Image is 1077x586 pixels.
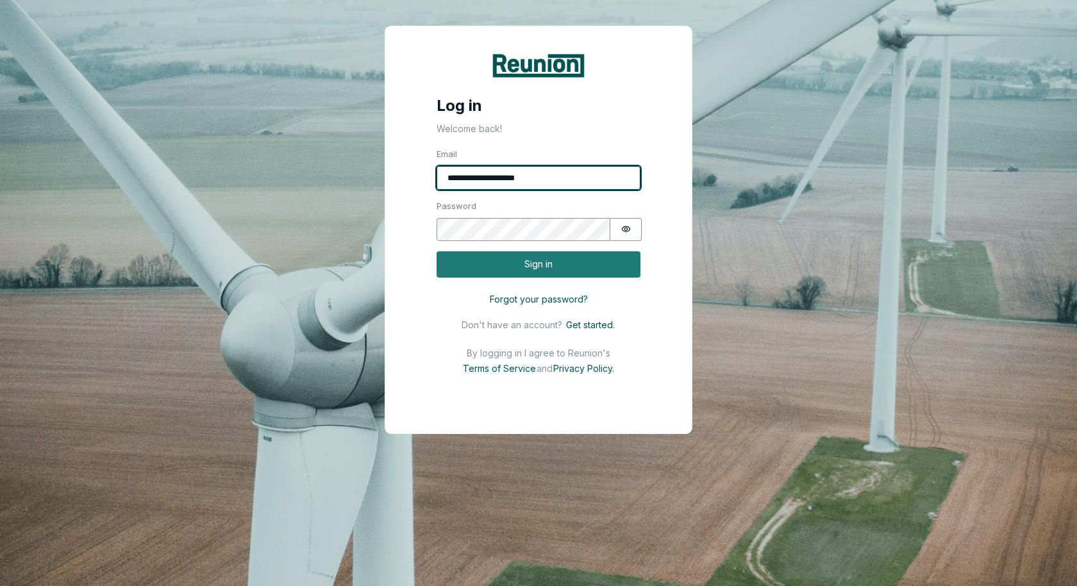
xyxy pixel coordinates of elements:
h4: Log in [385,83,692,115]
label: Password [437,200,640,213]
button: Terms of Service [459,361,537,376]
p: By logging in I agree to Reunion's [467,347,610,358]
button: Forgot your password? [437,288,640,310]
img: Reunion [490,52,587,80]
button: Get started. [562,317,615,332]
p: and [537,363,553,374]
p: Welcome back! [385,115,692,135]
p: Don't have an account? [462,319,562,330]
button: Sign in [437,251,640,278]
button: Show password [610,218,642,242]
label: Email [437,148,640,161]
button: Privacy Policy. [553,361,618,376]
